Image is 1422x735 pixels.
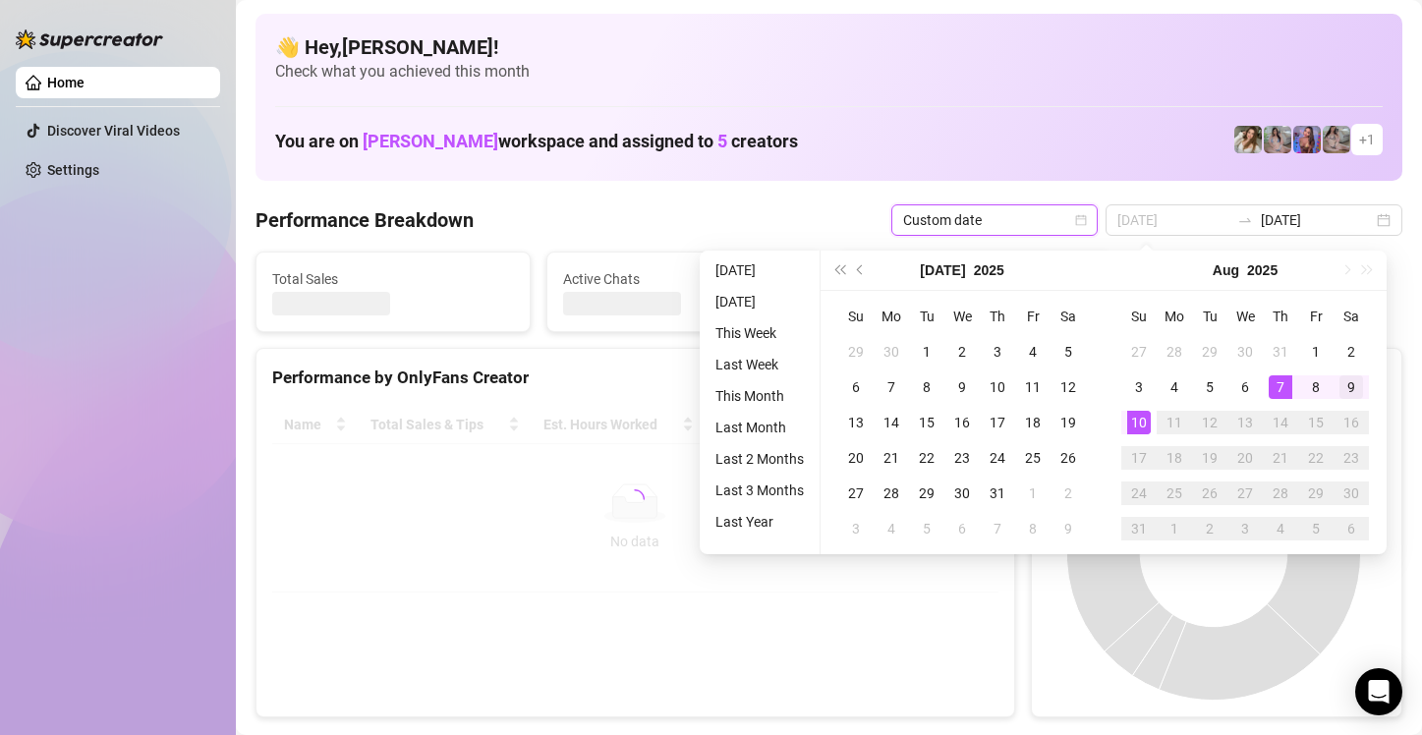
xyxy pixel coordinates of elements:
div: 8 [915,375,939,399]
th: Th [1263,299,1298,334]
div: 15 [1304,411,1328,434]
td: 2025-08-03 [838,511,874,546]
td: 2025-07-16 [944,405,980,440]
td: 2025-07-30 [1227,334,1263,369]
img: Daisy [1264,126,1291,153]
div: 24 [986,446,1009,470]
td: 2025-07-27 [838,476,874,511]
td: 2025-07-20 [838,440,874,476]
td: 2025-07-12 [1051,369,1086,405]
td: 2025-08-01 [1015,476,1051,511]
div: 16 [1339,411,1363,434]
div: 29 [844,340,868,364]
div: 11 [1163,411,1186,434]
td: 2025-07-04 [1015,334,1051,369]
td: 2025-08-22 [1298,440,1334,476]
div: 29 [1304,481,1328,505]
td: 2025-06-29 [838,334,874,369]
div: 1 [1304,340,1328,364]
span: 5 [717,131,727,151]
td: 2025-08-18 [1157,440,1192,476]
td: 2025-07-23 [944,440,980,476]
li: This Month [708,384,812,408]
td: 2025-08-07 [1263,369,1298,405]
div: 27 [1127,340,1151,364]
th: Sa [1051,299,1086,334]
td: 2025-07-10 [980,369,1015,405]
th: Su [1121,299,1157,334]
div: 5 [1304,517,1328,540]
td: 2025-08-24 [1121,476,1157,511]
td: 2025-08-26 [1192,476,1227,511]
td: 2025-07-06 [838,369,874,405]
div: 13 [844,411,868,434]
span: Total Sales [272,268,514,290]
div: 10 [1127,411,1151,434]
li: Last Year [708,510,812,534]
span: to [1237,212,1253,228]
img: Paige [1234,126,1262,153]
th: We [944,299,980,334]
th: Th [980,299,1015,334]
div: 21 [880,446,903,470]
td: 2025-07-27 [1121,334,1157,369]
div: 30 [880,340,903,364]
div: 6 [1233,375,1257,399]
div: 7 [1269,375,1292,399]
div: 18 [1021,411,1045,434]
li: Last 2 Months [708,447,812,471]
li: Last 3 Months [708,479,812,502]
button: Previous month (PageUp) [850,251,872,290]
a: Home [47,75,85,90]
td: 2025-07-31 [1263,334,1298,369]
div: 2 [950,340,974,364]
td: 2025-07-31 [980,476,1015,511]
div: 16 [950,411,974,434]
th: Fr [1015,299,1051,334]
div: 31 [986,481,1009,505]
div: 3 [1233,517,1257,540]
li: This Week [708,321,812,345]
div: 5 [1056,340,1080,364]
td: 2025-07-13 [838,405,874,440]
h4: 👋 Hey, [PERSON_NAME] ! [275,33,1383,61]
div: 3 [1127,375,1151,399]
div: 4 [880,517,903,540]
td: 2025-07-09 [944,369,980,405]
button: Choose a year [974,251,1004,290]
td: 2025-07-14 [874,405,909,440]
td: 2025-06-30 [874,334,909,369]
div: 12 [1198,411,1222,434]
div: 23 [950,446,974,470]
td: 2025-08-04 [1157,369,1192,405]
td: 2025-07-02 [944,334,980,369]
div: 3 [986,340,1009,364]
span: calendar [1075,214,1087,226]
a: Settings [47,162,99,178]
td: 2025-07-18 [1015,405,1051,440]
th: Tu [1192,299,1227,334]
div: 6 [844,375,868,399]
div: 5 [915,517,939,540]
div: 30 [1339,481,1363,505]
td: 2025-08-13 [1227,405,1263,440]
td: 2025-08-09 [1051,511,1086,546]
div: 21 [1269,446,1292,470]
div: 26 [1198,481,1222,505]
div: 13 [1233,411,1257,434]
div: 9 [1339,375,1363,399]
td: 2025-08-11 [1157,405,1192,440]
th: We [1227,299,1263,334]
div: 14 [880,411,903,434]
span: loading [624,488,646,510]
div: 4 [1021,340,1045,364]
td: 2025-08-02 [1051,476,1086,511]
td: 2025-08-21 [1263,440,1298,476]
td: 2025-08-07 [980,511,1015,546]
div: Open Intercom Messenger [1355,668,1402,715]
div: 30 [950,481,974,505]
div: 30 [1233,340,1257,364]
td: 2025-07-25 [1015,440,1051,476]
td: 2025-07-05 [1051,334,1086,369]
div: 19 [1198,446,1222,470]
